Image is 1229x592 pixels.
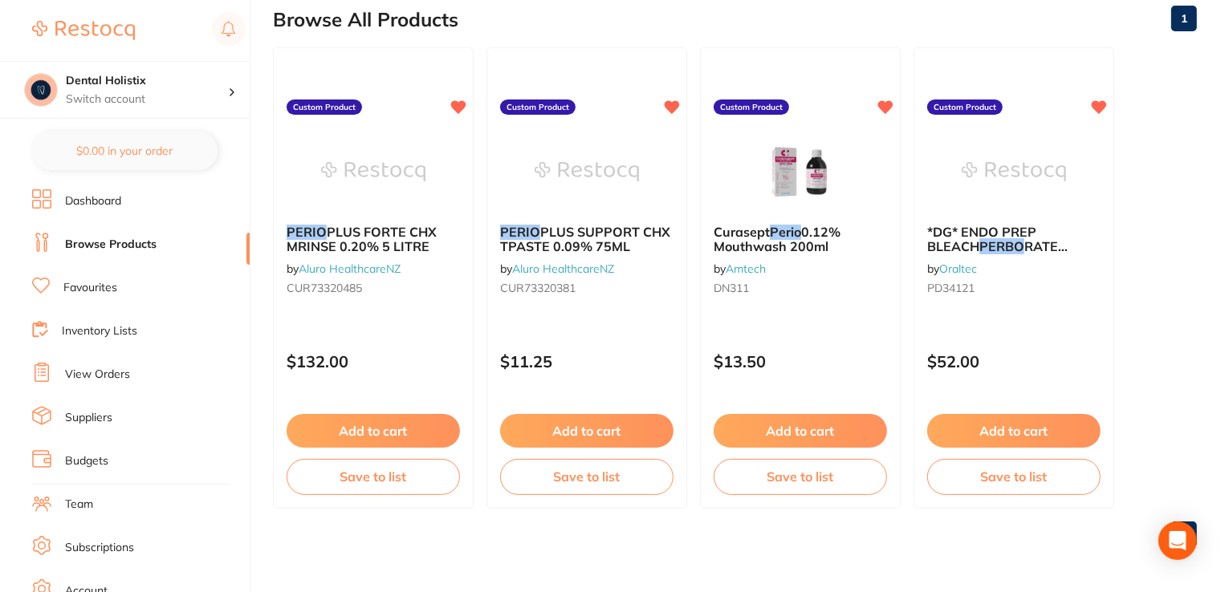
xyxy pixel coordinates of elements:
b: PERIO PLUS FORTE CHX MRINSE 0.20% 5 LITRE [287,225,460,254]
button: Save to list [287,459,460,494]
button: Save to list [500,459,674,494]
a: Inventory Lists [62,323,137,339]
img: *DG* ENDO PREP BLEACH PERBORATE PWDR 25G [962,132,1066,212]
span: by [287,262,401,276]
button: Add to cart [927,414,1101,448]
a: Dashboard [65,193,121,209]
a: Aluro HealthcareNZ [299,262,401,276]
em: Perio [770,224,801,240]
b: *DG* ENDO PREP BLEACH PERBORATE PWDR 25G [927,225,1101,254]
label: Custom Product [500,99,576,116]
img: PERIO PLUS FORTE CHX MRINSE 0.20% 5 LITRE [321,132,425,212]
a: Restocq Logo [32,12,135,49]
button: Add to cart [500,414,674,448]
h4: Dental Holistix [66,73,228,89]
p: $11.25 [500,352,674,371]
span: by [500,262,614,276]
span: 0.12% Mouthwash 200ml [714,224,840,254]
img: Curasept Perio 0.12% Mouthwash 200ml [748,132,853,212]
img: PERIO PLUS SUPPORT CHX TPASTE 0.09% 75ML [535,132,639,212]
h2: Browse All Products [273,9,458,31]
p: $13.50 [714,352,887,371]
em: PERIO [287,224,327,240]
label: Custom Product [714,99,789,116]
a: Browse Products [65,237,157,253]
label: Custom Product [927,99,1003,116]
a: Amtech [726,262,766,276]
b: Curasept Perio 0.12% Mouthwash 200ml [714,225,887,254]
a: View Orders [65,367,130,383]
a: Favourites [63,280,117,296]
a: 1 [1171,518,1197,550]
span: PLUS FORTE CHX MRINSE 0.20% 5 LITRE [287,224,437,254]
img: Dental Holistix [25,74,57,106]
p: $132.00 [287,352,460,371]
a: Aluro HealthcareNZ [512,262,614,276]
label: Custom Product [287,99,362,116]
span: PLUS SUPPORT CHX TPASTE 0.09% 75ML [500,224,670,254]
a: Suppliers [65,410,112,426]
div: Open Intercom Messenger [1158,521,1197,560]
em: PERBO [979,238,1024,254]
a: Oraltec [939,262,977,276]
span: *DG* ENDO PREP BLEACH [927,224,1036,254]
button: Add to cart [714,414,887,448]
span: CUR73320485 [287,281,362,295]
button: Save to list [927,459,1101,494]
img: Restocq Logo [32,21,135,40]
a: Subscriptions [65,540,134,556]
span: Curasept [714,224,770,240]
span: RATE PWDR 25G [927,238,1068,269]
button: Add to cart [287,414,460,448]
a: 1 [1171,2,1197,34]
span: DN311 [714,281,749,295]
p: Switch account [66,91,228,107]
a: Team [65,497,93,513]
em: PERIO [500,224,540,240]
button: Save to list [714,459,887,494]
span: PD34121 [927,281,975,295]
span: by [927,262,977,276]
button: $0.00 in your order [32,132,218,170]
span: CUR73320381 [500,281,576,295]
b: PERIO PLUS SUPPORT CHX TPASTE 0.09% 75ML [500,225,674,254]
p: $52.00 [927,352,1101,371]
span: by [714,262,766,276]
a: Budgets [65,453,108,469]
